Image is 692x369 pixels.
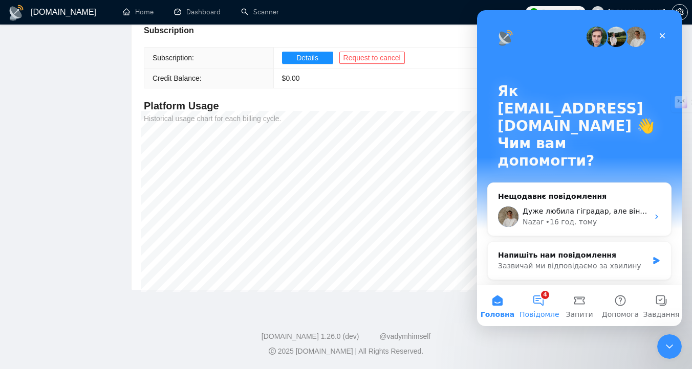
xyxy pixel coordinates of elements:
span: Subscription: [153,54,194,62]
a: @vadymhimself [379,332,430,340]
button: Завдання [164,275,205,316]
div: Subscription [144,24,548,37]
span: Головна [4,301,37,308]
div: Напишіть нам повідомленняЗазвичай ми відповідаємо за хвилину [10,231,194,270]
span: copyright [269,348,276,355]
img: logo [8,5,25,21]
div: Nazar [46,206,67,217]
span: Запити [89,301,116,308]
div: Зазвичай ми відповідаємо за хвилину [21,250,171,261]
img: upwork-logo.png [530,8,538,16]
iframe: To enrich screen reader interactions, please activate Accessibility in Grammarly extension settings [477,10,682,326]
span: Допомога [125,301,162,308]
a: homeHome [123,8,154,16]
span: Connects: [541,7,572,18]
div: 2025 [DOMAIN_NAME] | All Rights Reserved. [8,346,684,357]
span: user [594,9,601,16]
button: Повідомлення [41,275,82,316]
span: Request to cancel [343,52,401,63]
a: searchScanner [241,8,279,16]
a: dashboardDashboard [174,8,221,16]
span: 66 [574,7,581,18]
button: setting [672,4,688,20]
h4: Platform Usage [144,99,548,113]
button: Запити [82,275,123,316]
span: Завдання [166,301,203,308]
span: setting [672,8,687,16]
a: [DOMAIN_NAME] 1.26.0 (dev) [262,332,359,340]
a: setting [672,8,688,16]
button: Details [282,52,333,64]
span: Дуже любила гіградар, але він вже здувся, на жаль [46,197,244,205]
span: Повідомлення [42,301,96,308]
div: • 16 год. тому [69,206,120,217]
span: Credit Balance: [153,74,202,82]
div: Напишіть нам повідомлення [21,240,171,250]
iframe: To enrich screen reader interactions, please activate Accessibility in Grammarly extension settings [657,334,682,359]
div: Закрити [176,16,194,35]
button: Допомога [123,275,164,316]
span: Details [296,52,318,63]
button: Request to cancel [339,52,405,64]
span: $ 0.00 [282,74,300,82]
